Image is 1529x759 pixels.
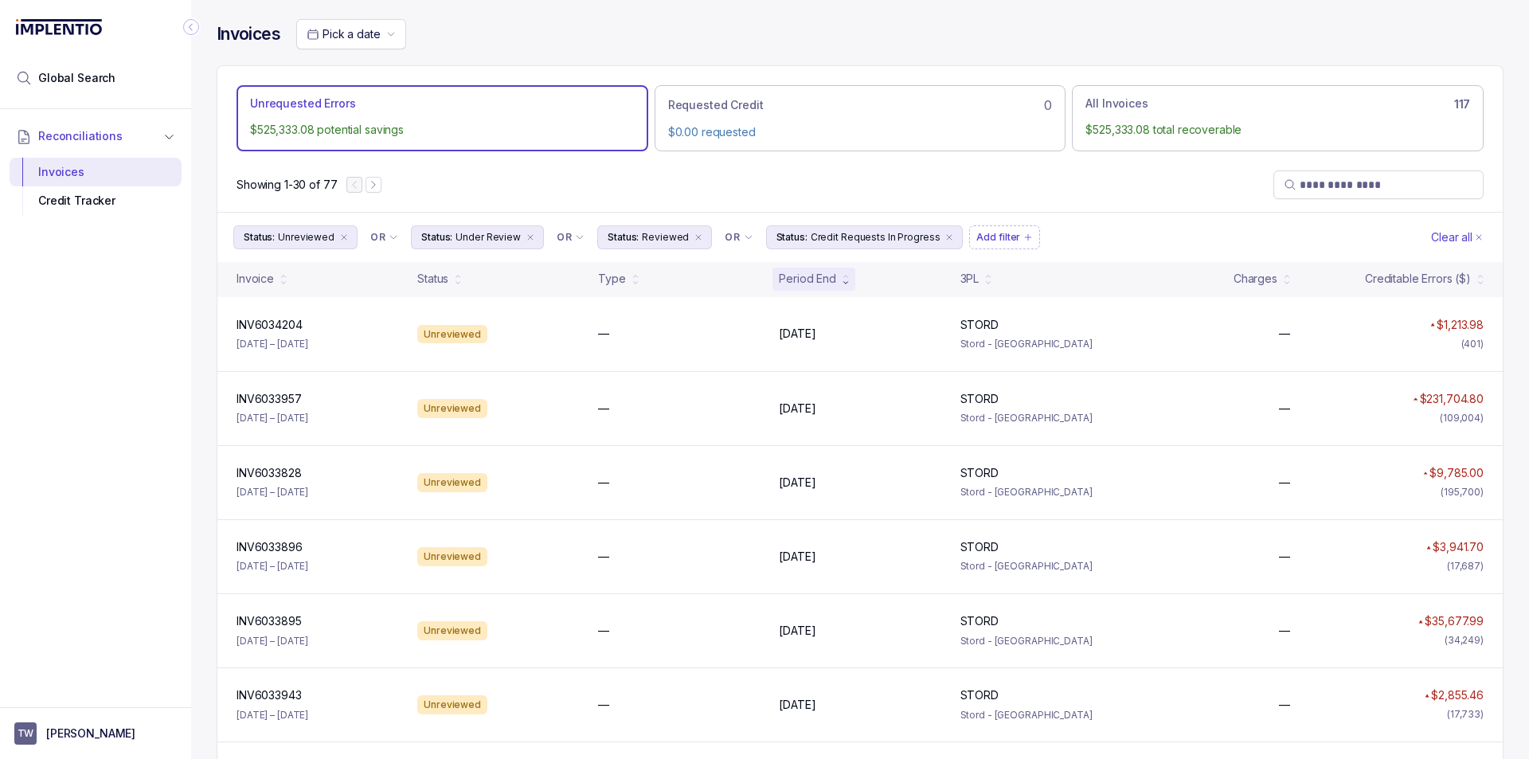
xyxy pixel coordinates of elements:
[411,225,544,249] button: Filter Chip Under Review
[811,229,940,245] p: Credit Requests In Progress
[779,623,815,639] p: [DATE]
[960,613,999,629] p: STORD
[960,707,1122,723] p: Stord - [GEOGRAPHIC_DATA]
[766,225,964,249] button: Filter Chip Credit Requests In Progress
[1437,317,1484,333] p: $1,213.98
[960,484,1122,500] p: Stord - [GEOGRAPHIC_DATA]
[960,558,1122,574] p: Stord - [GEOGRAPHIC_DATA]
[1425,613,1484,629] p: $35,677.99
[598,326,609,342] p: —
[598,549,609,565] p: —
[417,399,487,418] div: Unreviewed
[668,97,764,113] p: Requested Credit
[1279,326,1290,342] p: —
[38,70,115,86] span: Global Search
[22,158,169,186] div: Invoices
[598,475,609,491] p: —
[1279,697,1290,713] p: —
[1234,271,1277,287] div: Charges
[370,231,385,244] p: OR
[38,128,123,144] span: Reconciliations
[1441,484,1484,500] div: (195,700)
[233,225,358,249] button: Filter Chip Unreviewed
[779,475,815,491] p: [DATE]
[278,229,334,245] p: Unreviewed
[779,401,815,417] p: [DATE]
[1445,632,1484,648] div: (34,249)
[524,231,537,244] div: remove content
[1085,122,1470,138] p: $525,333.08 total recoverable
[1431,687,1484,703] p: $2,855.46
[1279,401,1290,417] p: —
[1085,96,1148,112] p: All Invoices
[779,549,815,565] p: [DATE]
[598,697,609,713] p: —
[237,539,303,555] p: INV6033896
[237,558,308,574] p: [DATE] – [DATE]
[421,229,452,245] p: Status:
[237,85,1484,151] ul: Action Tab Group
[10,155,182,219] div: Reconciliations
[237,317,303,333] p: INV6034204
[237,177,337,193] div: Remaining page entries
[307,26,380,42] search: Date Range Picker
[668,124,1053,140] p: $0.00 requested
[217,23,280,45] h4: Invoices
[1447,706,1484,722] div: (17,733)
[976,229,1020,245] p: Add filter
[237,391,302,407] p: INV6033957
[323,27,380,41] span: Pick a date
[417,271,448,287] div: Status
[237,707,308,723] p: [DATE] – [DATE]
[22,186,169,215] div: Credit Tracker
[244,229,275,245] p: Status:
[456,229,521,245] p: Under Review
[960,539,999,555] p: STORD
[1430,323,1435,327] img: red pointer upwards
[366,177,381,193] button: Next Page
[10,119,182,154] button: Reconciliations
[237,177,337,193] p: Showing 1-30 of 77
[1428,225,1487,249] button: Clear Filters
[417,695,487,714] div: Unreviewed
[237,336,308,352] p: [DATE] – [DATE]
[1420,391,1484,407] p: $231,704.80
[1279,475,1290,491] p: —
[960,317,999,333] p: STORD
[417,473,487,492] div: Unreviewed
[370,231,398,244] li: Filter Chip Connector undefined
[550,226,591,248] button: Filter Chip Connector undefined
[237,633,308,649] p: [DATE] – [DATE]
[668,96,1053,115] div: 0
[46,726,135,741] p: [PERSON_NAME]
[725,231,740,244] p: OR
[1461,336,1484,352] div: (401)
[960,271,980,287] div: 3PL
[598,401,609,417] p: —
[960,410,1122,426] p: Stord - [GEOGRAPHIC_DATA]
[1433,539,1484,555] p: $3,941.70
[237,687,302,703] p: INV6033943
[598,271,625,287] div: Type
[608,229,639,245] p: Status:
[182,18,201,37] div: Collapse Icon
[776,229,808,245] p: Status:
[250,122,635,138] p: $525,333.08 potential savings
[557,231,585,244] li: Filter Chip Connector undefined
[237,465,302,481] p: INV6033828
[779,326,815,342] p: [DATE]
[718,226,759,248] button: Filter Chip Connector undefined
[237,410,308,426] p: [DATE] – [DATE]
[1447,558,1484,574] div: (17,687)
[250,96,355,112] p: Unrequested Errors
[1454,98,1470,111] h6: 117
[1365,271,1471,287] div: Creditable Errors ($)
[692,231,705,244] div: remove content
[296,19,406,49] button: Date Range Picker
[779,697,815,713] p: [DATE]
[969,225,1040,249] button: Filter Chip Add filter
[1431,229,1472,245] p: Clear all
[14,722,177,745] button: User initials[PERSON_NAME]
[779,271,836,287] div: Period End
